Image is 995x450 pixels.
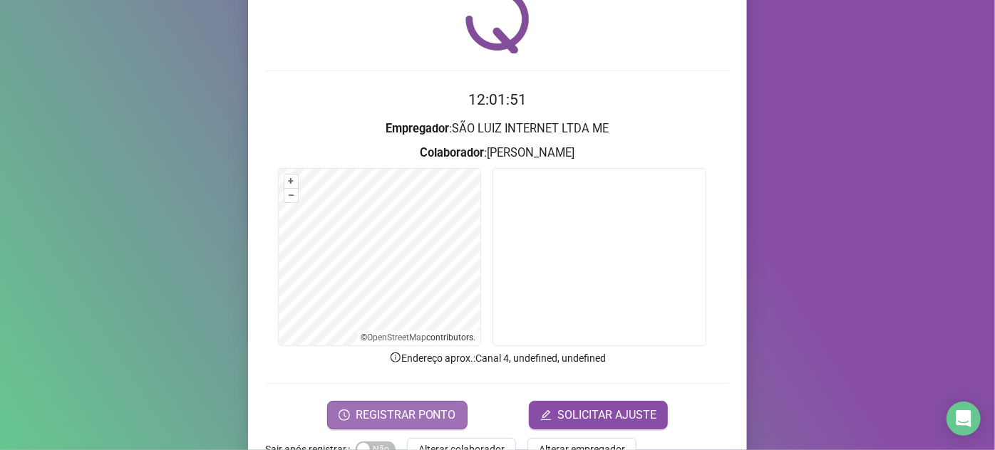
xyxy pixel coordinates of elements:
[339,409,350,421] span: clock-circle
[947,402,981,436] div: Open Intercom Messenger
[529,401,668,429] button: editSOLICITAR AJUSTE
[389,351,402,364] span: info-circle
[356,407,456,424] span: REGISTRAR PONTO
[468,91,527,108] time: 12:01:51
[540,409,552,421] span: edit
[265,350,730,366] p: Endereço aprox. : Canal 4, undefined, undefined
[361,333,476,342] li: © contributors.
[284,174,298,188] button: +
[265,144,730,162] h3: : [PERSON_NAME]
[327,401,468,429] button: REGISTRAR PONTO
[557,407,656,424] span: SOLICITAR AJUSTE
[284,189,298,202] button: –
[386,122,450,135] strong: Empregador
[368,333,427,342] a: OpenStreetMap
[265,120,730,138] h3: : SÃO LUIZ INTERNET LTDA ME
[421,146,485,159] strong: Colaborador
